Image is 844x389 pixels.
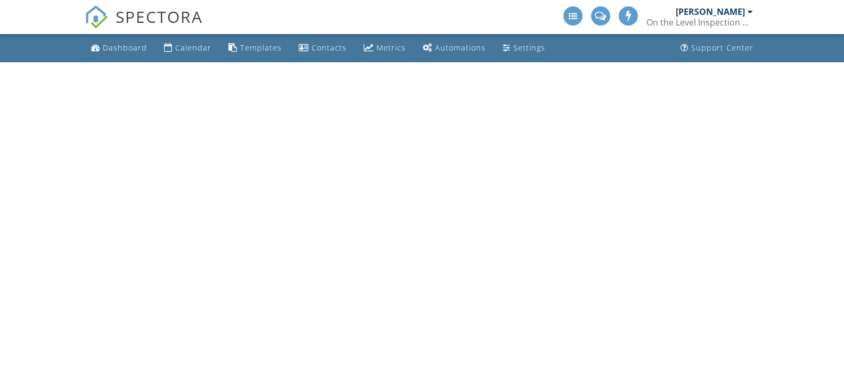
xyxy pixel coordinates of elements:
[513,43,545,53] div: Settings
[87,38,151,58] a: Dashboard
[676,6,745,17] div: [PERSON_NAME]
[224,38,286,58] a: Templates
[85,5,108,29] img: The Best Home Inspection Software - Spectora
[498,38,550,58] a: Settings
[359,38,410,58] a: Metrics
[691,43,753,53] div: Support Center
[435,43,486,53] div: Automations
[85,14,203,37] a: SPECTORA
[103,43,147,53] div: Dashboard
[175,43,211,53] div: Calendar
[294,38,351,58] a: Contacts
[676,38,758,58] a: Support Center
[240,43,282,53] div: Templates
[419,38,490,58] a: Automations (Advanced)
[312,43,347,53] div: Contacts
[160,38,216,58] a: Calendar
[646,17,753,28] div: On the Level Inspection Service, LLC
[116,5,203,28] span: SPECTORA
[376,43,406,53] div: Metrics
